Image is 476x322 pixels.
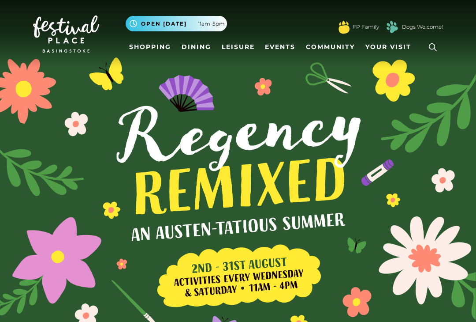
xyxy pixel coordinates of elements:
[141,20,187,28] span: Open [DATE]
[198,20,225,28] span: 11am-5pm
[362,39,419,55] a: Your Visit
[33,15,99,53] img: Festival Place Logo
[218,39,258,55] a: Leisure
[126,16,227,31] button: Open [DATE] 11am-5pm
[302,39,358,55] a: Community
[178,39,215,55] a: Dining
[126,39,175,55] a: Shopping
[365,42,411,52] span: Your Visit
[353,23,379,31] a: FP Family
[261,39,299,55] a: Events
[402,23,443,31] a: Dogs Welcome!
